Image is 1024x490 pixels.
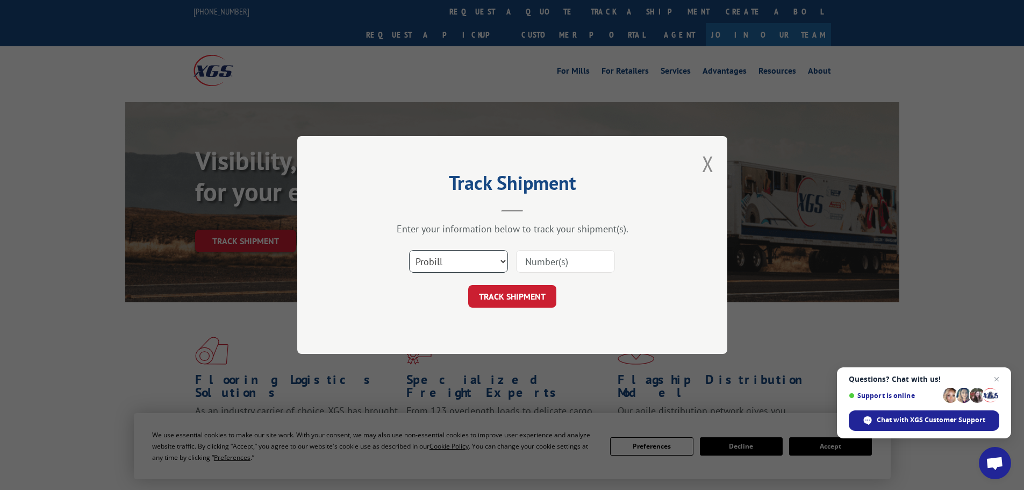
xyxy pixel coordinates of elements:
[468,285,556,308] button: TRACK SHIPMENT
[849,392,939,400] span: Support is online
[979,447,1011,479] a: Open chat
[351,223,674,235] div: Enter your information below to track your shipment(s).
[702,150,714,178] button: Close modal
[516,250,615,273] input: Number(s)
[351,175,674,196] h2: Track Shipment
[849,375,999,384] span: Questions? Chat with us!
[877,415,985,425] span: Chat with XGS Customer Support
[849,410,999,431] span: Chat with XGS Customer Support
